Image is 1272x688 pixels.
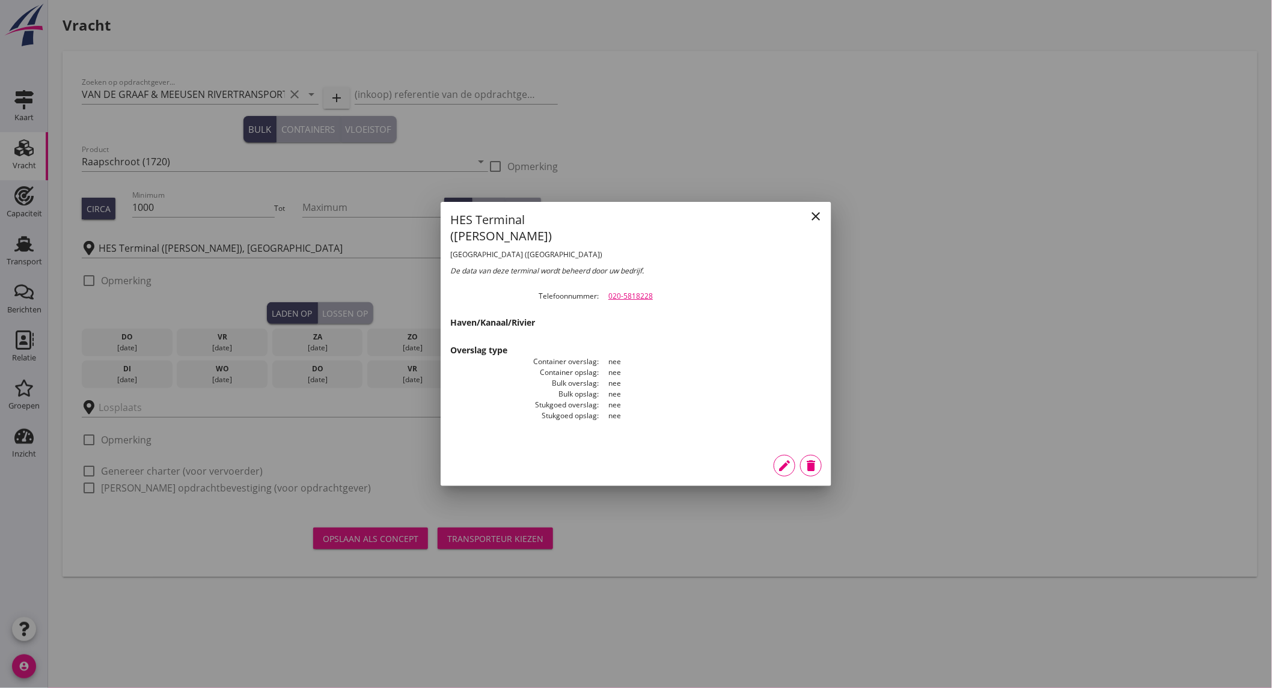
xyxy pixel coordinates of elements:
[599,389,822,400] dd: nee
[599,367,822,378] dd: nee
[450,316,822,329] h3: Haven/Kanaal/Rivier
[450,212,636,244] h1: HES Terminal ([PERSON_NAME])
[450,378,599,389] dt: Bulk overslag
[450,250,636,260] h2: [GEOGRAPHIC_DATA] ([GEOGRAPHIC_DATA])
[809,209,823,224] i: close
[450,266,822,276] div: De data van deze terminal wordt beheerd door uw bedrijf.
[599,400,822,410] dd: nee
[450,367,599,378] dt: Container opslag
[599,356,822,367] dd: nee
[450,291,599,302] dt: Telefoonnummer
[450,410,599,421] dt: Stukgoed opslag
[450,400,599,410] dt: Stukgoed overslag
[804,458,818,473] i: delete
[599,378,822,389] dd: nee
[777,458,792,473] i: edit
[450,356,599,367] dt: Container overslag
[599,410,822,421] dd: nee
[608,291,653,301] a: 020-5818228
[450,344,822,356] h3: Overslag type
[450,389,599,400] dt: Bulk opslag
